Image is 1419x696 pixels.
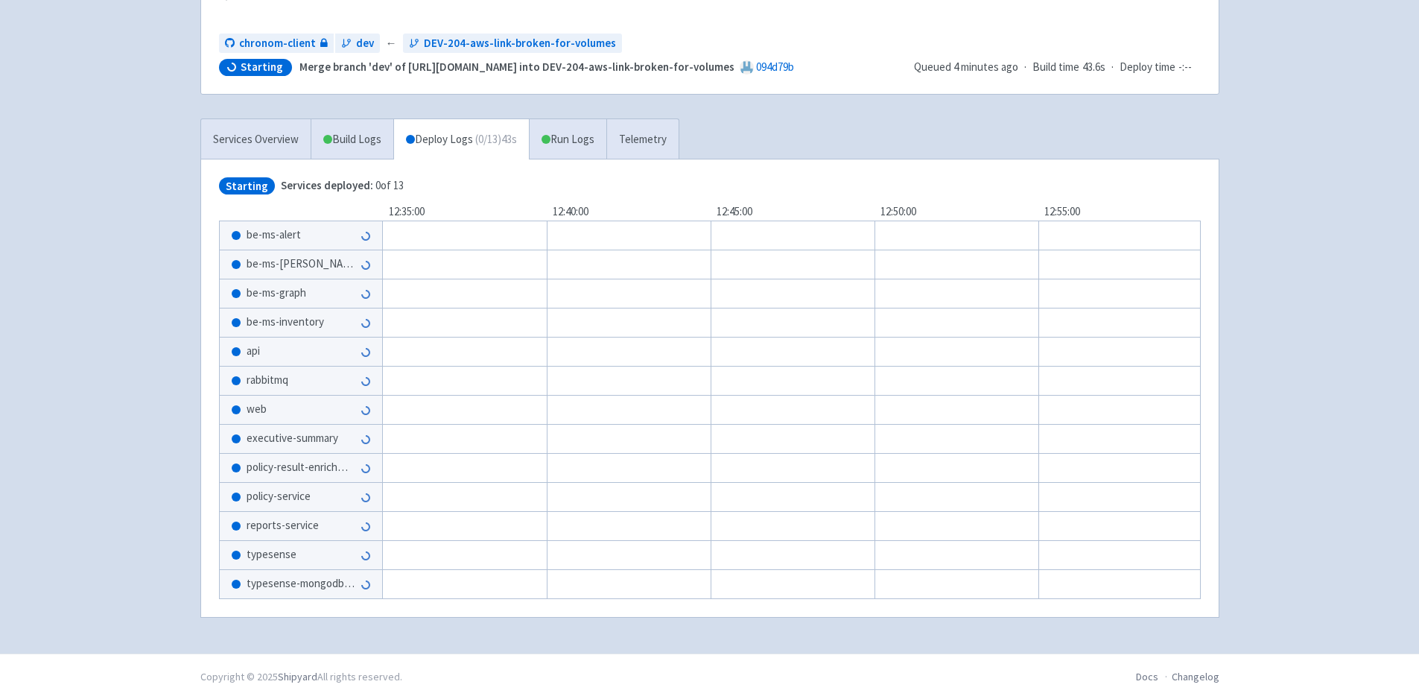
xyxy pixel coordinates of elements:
div: 12:35:00 [383,203,547,221]
a: Services Overview [201,119,311,160]
a: DEV-204-aws-link-broken-for-volumes [403,34,622,54]
span: chronom-client [239,35,316,52]
div: Copyright © 2025 All rights reserved. [200,669,402,685]
span: policy-service [247,488,311,505]
a: 094d79b [756,60,794,74]
span: typesense [247,546,296,563]
span: be-ms-alert [247,227,301,244]
span: be-ms-[PERSON_NAME] [247,256,355,273]
span: rabbitmq [247,372,288,389]
span: DEV-204-aws-link-broken-for-volumes [424,35,616,52]
div: · · [914,59,1201,76]
strong: Merge branch 'dev' of [URL][DOMAIN_NAME] into DEV-204-aws-link-broken-for-volumes [299,60,734,74]
a: chronom-client [219,34,334,54]
span: Services deployed: [281,178,373,192]
a: Run Logs [529,119,606,160]
a: Docs [1136,670,1158,683]
span: ← [386,35,397,52]
span: Starting [219,177,275,194]
time: 4 minutes ago [953,60,1018,74]
span: be-ms-inventory [247,314,324,331]
div: 12:55:00 [1038,203,1202,221]
span: Starting [241,60,283,75]
span: 43.6s [1082,59,1105,76]
span: Queued [914,60,1018,74]
span: api [247,343,260,360]
span: ( 0 / 13 ) 43s [475,131,517,148]
a: Telemetry [606,119,679,160]
div: 12:40:00 [547,203,711,221]
span: web [247,401,267,418]
div: 12:45:00 [711,203,874,221]
span: reports-service [247,517,319,534]
div: 12:50:00 [874,203,1038,221]
span: dev [356,35,374,52]
span: 0 of 13 [281,177,404,194]
span: Build time [1032,59,1079,76]
span: be-ms-graph [247,285,306,302]
span: executive-summary [247,430,338,447]
span: policy-result-enrichment [247,459,355,476]
a: Deploy Logs (0/13)43s [393,119,529,160]
span: typesense-mongodb-sync [247,575,355,592]
span: Deploy time [1120,59,1175,76]
span: -:-- [1178,59,1192,76]
a: dev [335,34,380,54]
a: Shipyard [278,670,317,683]
a: Changelog [1172,670,1219,683]
a: Build Logs [311,119,393,160]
